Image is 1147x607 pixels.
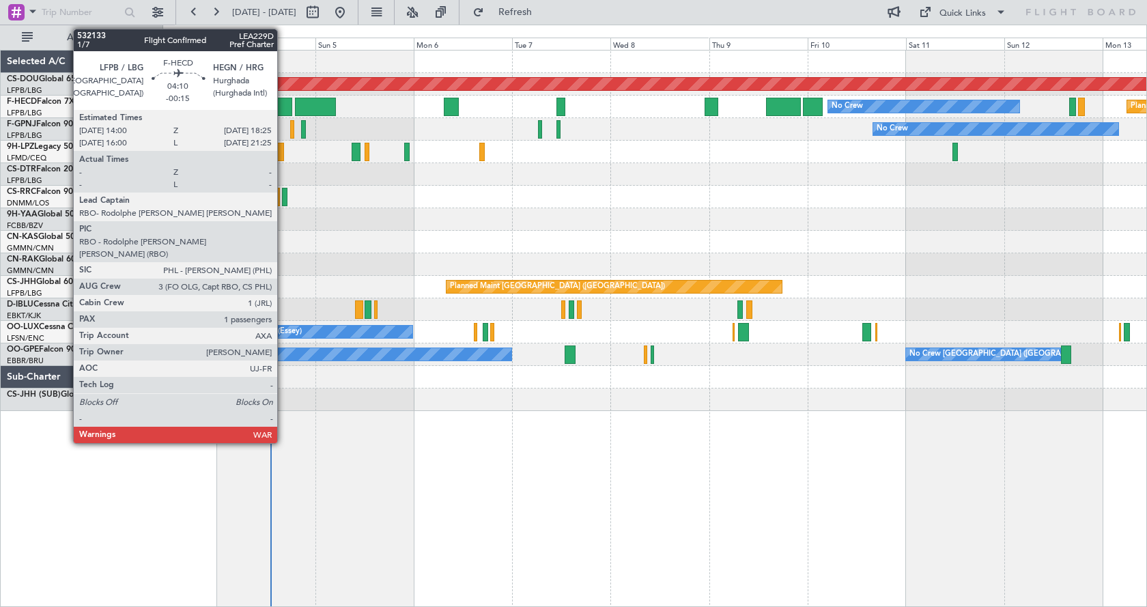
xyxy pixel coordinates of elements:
span: 9H-LPZ [7,143,34,151]
a: LFPB/LBG [7,288,42,298]
button: Refresh [466,1,548,23]
div: No Crew [877,119,908,139]
a: LFMD/CEQ [7,153,46,163]
a: LFSN/ENC [7,333,44,343]
div: Fri 3 [119,38,217,50]
input: Trip Number [42,2,120,23]
span: CS-JHH [7,278,36,286]
span: CS-RRC [7,188,36,196]
span: 9H-YAA [7,210,38,218]
a: LFPB/LBG [7,85,42,96]
a: EBKT/KJK [7,311,41,321]
div: Sun 5 [315,38,414,50]
button: All Aircraft [15,27,148,48]
a: D-IBLUCessna Citation M2 [7,300,107,309]
span: Refresh [487,8,544,17]
a: LFPB/LBG [7,175,42,186]
div: Fri 10 [808,38,906,50]
a: EBBR/BRU [7,356,44,366]
span: CS-DOU [7,75,39,83]
div: Wed 8 [610,38,709,50]
div: Sat 4 [217,38,315,50]
div: No Crew [GEOGRAPHIC_DATA] ([GEOGRAPHIC_DATA] National) [909,344,1138,365]
span: F-GPNJ [7,120,36,128]
a: CS-JHH (SUB)Global 6000 [7,391,107,399]
a: DNMM/LOS [7,198,49,208]
a: F-GPNJFalcon 900EX [7,120,88,128]
div: No Crew [832,96,863,117]
span: D-IBLU [7,300,33,309]
span: OO-GPE [7,345,39,354]
a: FCBB/BZV [7,221,43,231]
div: Planned Maint [GEOGRAPHIC_DATA] ([GEOGRAPHIC_DATA]) [450,277,665,297]
div: Sun 12 [1004,38,1103,50]
div: Thu 9 [709,38,808,50]
a: CS-DTRFalcon 2000 [7,165,83,173]
a: CS-RRCFalcon 900LX [7,188,87,196]
span: CS-JHH (SUB) [7,391,61,399]
a: F-HECDFalcon 7X [7,98,74,106]
a: OO-LUXCessna Citation CJ4 [7,323,115,331]
a: CS-DOUGlobal 6500 [7,75,85,83]
button: Quick Links [912,1,1013,23]
a: 9H-LPZLegacy 500 [7,143,78,151]
span: All Aircraft [36,33,144,42]
a: 9H-YAAGlobal 5000 [7,210,84,218]
div: No Crew Nancy (Essey) [221,322,302,342]
div: [DATE] [165,27,188,39]
a: GMMN/CMN [7,243,54,253]
span: F-HECD [7,98,37,106]
div: Quick Links [939,7,986,20]
a: CS-JHHGlobal 6000 [7,278,83,286]
div: Tue 7 [512,38,610,50]
a: CN-RAKGlobal 6000 [7,255,85,264]
a: GMMN/CMN [7,266,54,276]
a: OO-GPEFalcon 900EX EASy II [7,345,120,354]
span: CS-DTR [7,165,36,173]
a: LFPB/LBG [7,130,42,141]
span: CN-KAS [7,233,38,241]
a: LFPB/LBG [7,108,42,118]
a: CN-KASGlobal 5000 [7,233,85,241]
span: CN-RAK [7,255,39,264]
div: Mon 6 [414,38,512,50]
span: OO-LUX [7,323,39,331]
div: Sat 11 [906,38,1004,50]
span: [DATE] - [DATE] [232,6,296,18]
